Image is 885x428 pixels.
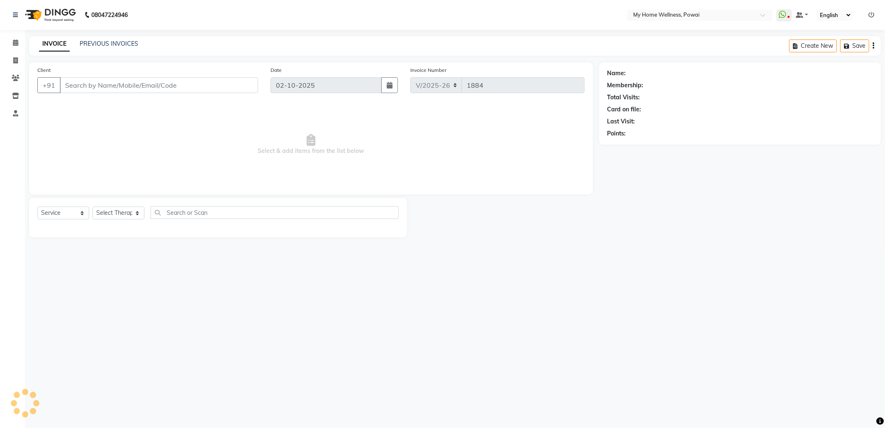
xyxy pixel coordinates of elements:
span: Select & add items from the list below [37,103,585,186]
a: INVOICE [39,37,70,52]
div: Points: [607,129,626,138]
label: Invoice Number [410,66,446,74]
div: Membership: [607,81,644,90]
div: Name: [607,69,626,78]
input: Search or Scan [151,206,399,219]
label: Date [271,66,282,74]
a: PREVIOUS INVOICES [80,40,138,47]
input: Search by Name/Mobile/Email/Code [60,77,258,93]
label: Client [37,66,51,74]
button: +91 [37,77,61,93]
b: 08047224946 [91,3,128,27]
div: Card on file: [607,105,641,114]
button: Save [840,39,869,52]
img: logo [21,3,78,27]
div: Total Visits: [607,93,640,102]
div: Last Visit: [607,117,635,126]
button: Create New [789,39,837,52]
